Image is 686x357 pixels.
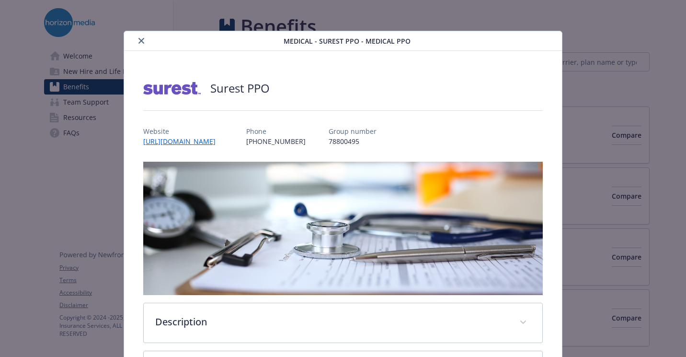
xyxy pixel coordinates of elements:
[143,126,223,136] p: Website
[143,137,223,146] a: [URL][DOMAIN_NAME]
[143,74,201,103] img: Surest
[246,136,306,146] p: [PHONE_NUMBER]
[210,80,270,96] h2: Surest PPO
[136,35,147,47] button: close
[144,303,542,343] div: Description
[246,126,306,136] p: Phone
[329,136,377,146] p: 78800495
[329,126,377,136] p: Group number
[284,36,411,46] span: Medical - Surest PPO - Medical PPO
[155,315,508,329] p: Description
[143,162,543,295] img: banner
